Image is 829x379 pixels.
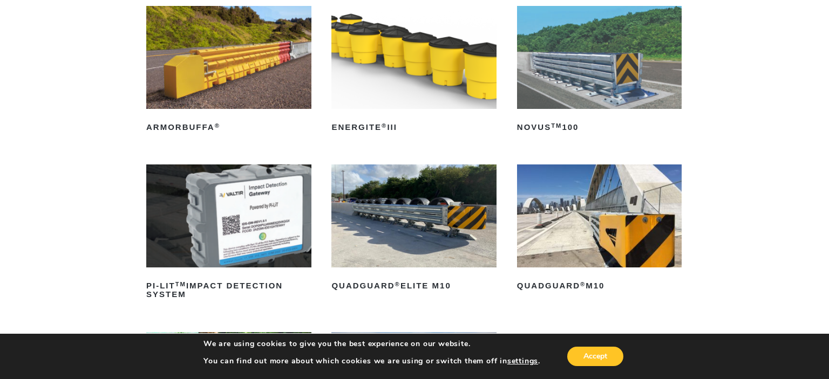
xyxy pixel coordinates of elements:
h2: PI-LIT Impact Detection System [146,277,311,303]
button: settings [507,356,538,366]
a: PI-LITTMImpact Detection System [146,164,311,303]
h2: QuadGuard Elite M10 [331,277,497,294]
sup: TM [175,281,186,287]
h2: QuadGuard M10 [517,277,682,294]
h2: ENERGITE III [331,119,497,136]
sup: ® [580,281,586,287]
sup: TM [551,122,562,129]
a: QuadGuard®M10 [517,164,682,294]
sup: ® [395,281,400,287]
h2: NOVUS 100 [517,119,682,136]
a: QuadGuard®Elite M10 [331,164,497,294]
button: Accept [567,347,623,366]
a: ArmorBuffa® [146,6,311,136]
p: You can find out more about which cookies we are using or switch them off in . [203,356,540,366]
a: ENERGITE®III [331,6,497,136]
h2: ArmorBuffa [146,119,311,136]
a: NOVUSTM100 [517,6,682,136]
sup: ® [382,122,387,129]
p: We are using cookies to give you the best experience on our website. [203,339,540,349]
sup: ® [215,122,220,129]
